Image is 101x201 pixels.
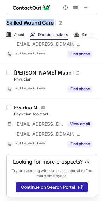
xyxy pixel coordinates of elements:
button: Reveal Button [67,51,92,57]
span: [EMAIL_ADDRESS][DOMAIN_NAME] [15,121,64,127]
span: Decision makers [38,32,68,37]
div: Physician Assistant [14,111,97,117]
button: Continue on Search Portal [16,182,88,192]
div: Evadna N [14,104,37,111]
header: Looking for more prospects? 👀 [13,159,91,165]
p: Try prospecting with our search portal to find more employees. [11,168,92,178]
button: Reveal Button [67,121,92,127]
span: [EMAIL_ADDRESS][DOMAIN_NAME] [15,41,81,47]
div: Physician [14,76,97,82]
span: Similar [82,32,94,37]
button: Reveal Button [67,141,92,147]
span: About [14,32,24,37]
button: Reveal Button [67,86,92,92]
img: ContactOut v5.3.10 [13,4,51,11]
div: [PERSON_NAME] Msph [14,70,72,76]
span: Continue on Search Portal [21,185,75,190]
span: [EMAIL_ADDRESS][DOMAIN_NAME] [15,131,81,137]
h1: Skilled Wound Care [6,19,54,26]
